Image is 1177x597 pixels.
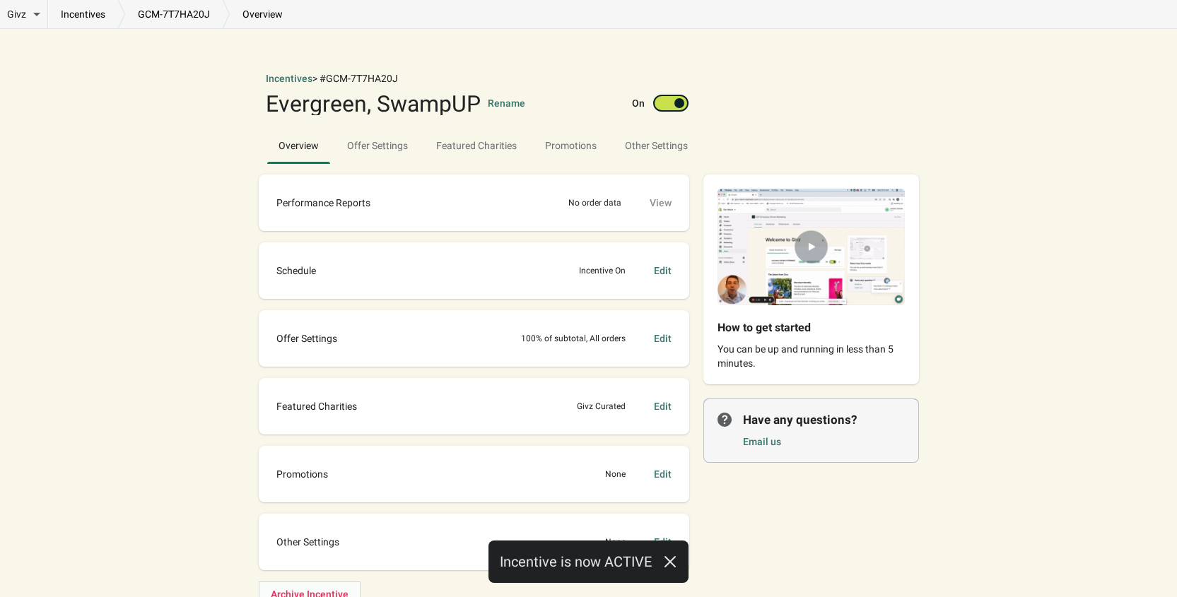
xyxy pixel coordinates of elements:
[276,331,337,345] span: Offer Settings
[545,140,597,151] span: Promotions
[654,467,672,481] div: Edit
[125,7,223,21] a: GCM-7T7HA20J
[230,7,295,21] p: overview
[425,133,528,158] span: Featured Charities
[276,399,357,413] span: Featured Charities
[579,264,626,278] p: Incentive On
[266,93,481,115] div: Evergreen, SwampUP
[654,399,672,413] div: Edit
[650,196,672,210] div: View
[605,467,626,481] div: None
[654,264,672,278] div: Edit
[718,342,905,370] p: You can be up and running in less than 5 minutes.
[48,7,118,21] a: incentives
[568,196,621,210] div: No order data
[488,540,689,583] div: Incentive is now ACTIVE
[718,319,882,336] h2: How to get started
[276,535,339,549] span: Other Settings
[654,331,672,345] div: Edit
[743,436,781,447] a: Email us
[521,331,626,345] div: 100% of subtotal, All orders
[488,96,525,110] button: Rename
[654,535,672,549] div: Edit
[577,399,626,413] div: Givz Curated
[7,7,26,21] span: Givz
[703,175,919,319] img: de22701b3f454b70bb084da32b4ae3d0-1644416428799-with-play.gif
[266,71,312,85] button: Incentives
[743,411,905,428] p: Have any questions?
[632,96,645,110] label: On
[276,264,316,278] p: Schedule
[614,133,699,158] span: Other Settings
[312,73,398,84] span: > #GCM-7T7HA20J
[336,133,419,158] span: Offer Settings
[276,467,328,481] span: Promotions
[276,196,370,210] p: Performance Reports
[267,133,330,158] span: Overview
[605,535,626,549] div: None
